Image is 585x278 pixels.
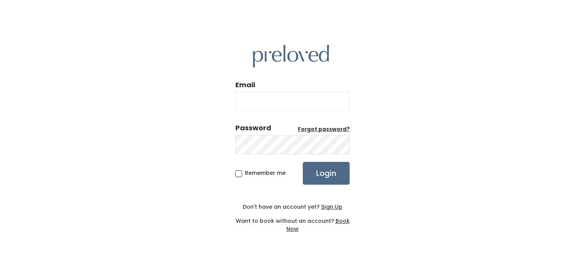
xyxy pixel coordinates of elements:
[235,123,271,133] div: Password
[298,126,350,133] a: Forgot password?
[286,217,350,233] a: Book Now
[235,203,350,211] div: Don't have an account yet?
[245,169,286,177] span: Remember me
[235,211,350,233] div: Want to book without an account?
[321,203,342,211] u: Sign Up
[320,203,342,211] a: Sign Up
[303,162,350,185] input: Login
[253,45,329,67] img: preloved logo
[235,80,255,90] label: Email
